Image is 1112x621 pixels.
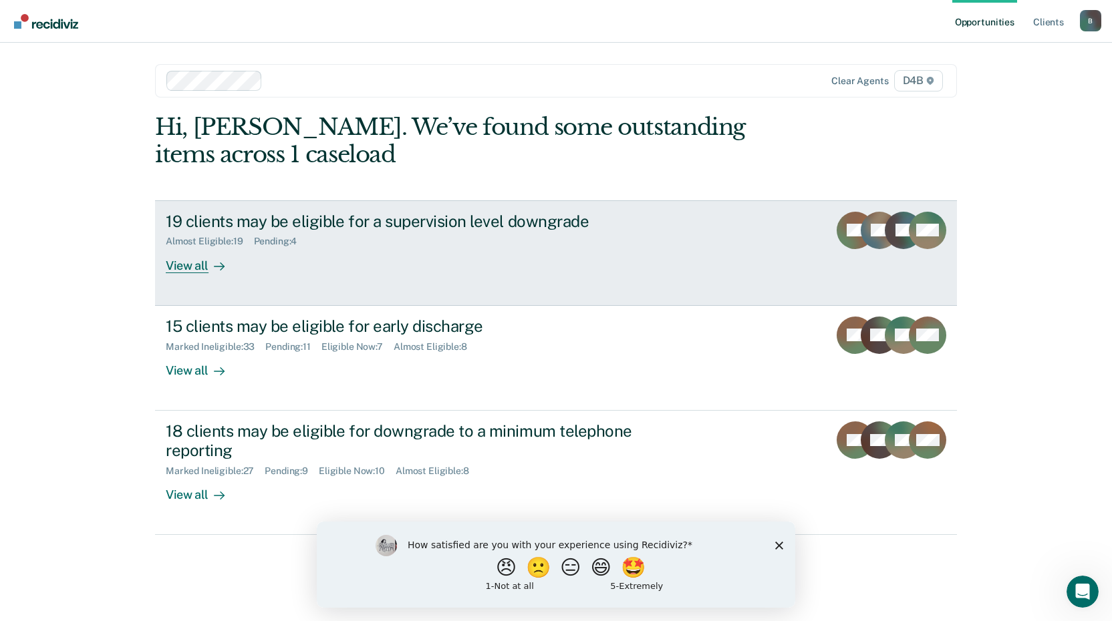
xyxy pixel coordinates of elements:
div: Almost Eligible : 8 [394,341,478,353]
div: 19 clients may be eligible for a supervision level downgrade [166,212,635,231]
div: 15 clients may be eligible for early discharge [166,317,635,336]
iframe: Intercom live chat [1067,576,1099,608]
iframe: Survey by Kim from Recidiviz [317,522,795,608]
div: Marked Ineligible : 33 [166,341,265,353]
div: Hi, [PERSON_NAME]. We’ve found some outstanding items across 1 caseload [155,114,797,168]
div: Pending : 11 [265,341,321,353]
a: 19 clients may be eligible for a supervision level downgradeAlmost Eligible:19Pending:4View all [155,200,957,306]
div: Almost Eligible : 8 [396,465,480,477]
div: View all [166,352,241,378]
span: D4B [894,70,943,91]
img: Recidiviz [14,14,78,29]
button: Profile dropdown button [1080,10,1101,31]
div: Eligible Now : 7 [321,341,394,353]
div: Clear agents [831,75,888,87]
div: Almost Eligible : 19 [166,236,254,247]
div: Pending : 4 [254,236,308,247]
a: 15 clients may be eligible for early dischargeMarked Ineligible:33Pending:11Eligible Now:7Almost ... [155,306,957,411]
div: Eligible Now : 10 [319,465,396,477]
a: 18 clients may be eligible for downgrade to a minimum telephone reportingMarked Ineligible:27Pend... [155,411,957,535]
div: 18 clients may be eligible for downgrade to a minimum telephone reporting [166,421,635,460]
div: View all [166,476,241,502]
div: Marked Ineligible : 27 [166,465,265,477]
div: View all [166,247,241,273]
div: Pending : 9 [265,465,319,477]
div: B [1080,10,1101,31]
